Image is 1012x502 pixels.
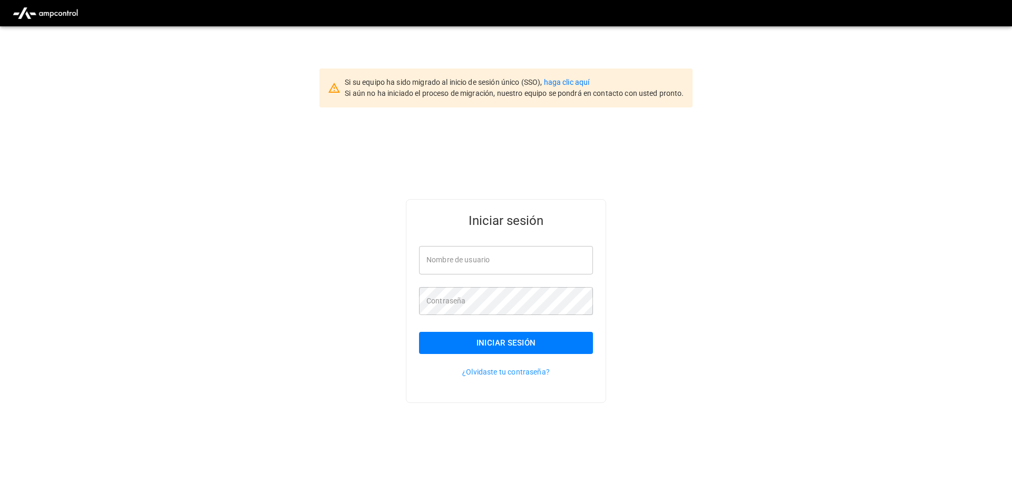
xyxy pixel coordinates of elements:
[419,332,593,354] button: Iniciar sesión
[345,89,684,97] span: Si aún no ha iniciado el proceso de migración, nuestro equipo se pondrá en contacto con usted pro...
[419,212,593,229] h5: Iniciar sesión
[8,3,82,23] img: ampcontrol.io logo
[345,78,543,86] span: Si su equipo ha sido migrado al inicio de sesión único (SSO),
[544,78,590,86] a: haga clic aquí
[419,367,593,377] p: ¿Olvidaste tu contraseña?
